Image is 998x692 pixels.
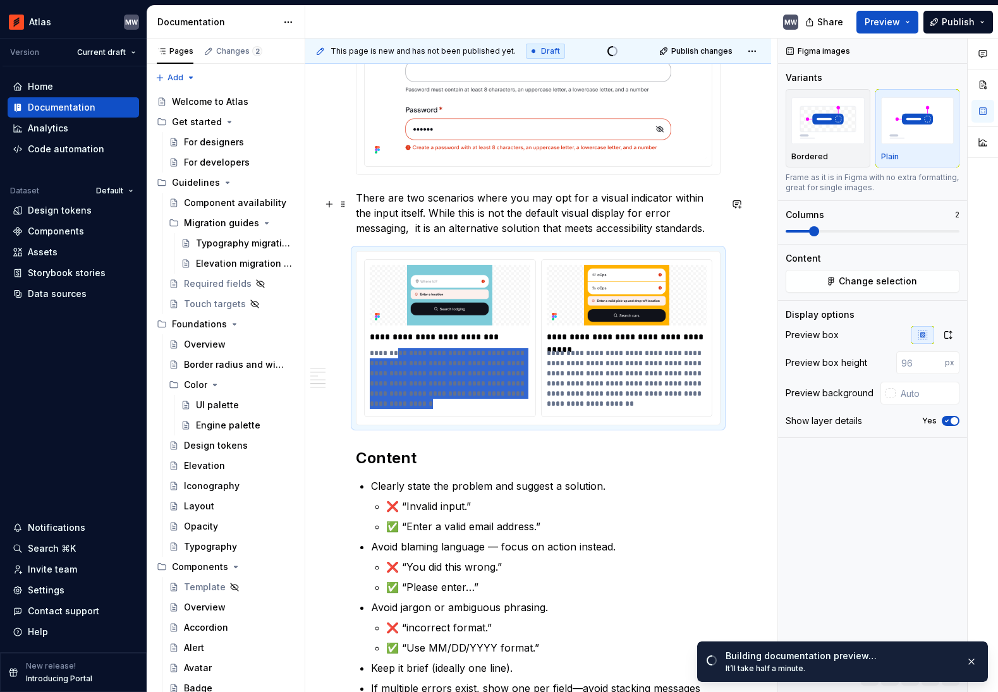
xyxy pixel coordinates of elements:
img: placeholder [791,97,865,143]
h2: Content [356,448,721,468]
span: Publish changes [671,46,733,56]
button: Change selection [786,270,959,293]
img: 102f71e4-5f95-4b3f-aebe-9cae3cf15d45.png [9,15,24,30]
button: Default [90,182,139,200]
div: Pages [157,46,193,56]
a: Opacity [164,516,300,537]
span: Share [817,16,843,28]
div: MW [784,17,797,27]
a: Home [8,76,139,97]
div: Assets [28,246,58,258]
div: Storybook stories [28,267,106,279]
span: Draft [541,46,560,56]
div: Building documentation preview… [726,650,956,662]
a: Engine palette [176,415,300,435]
div: It’ll take half a minute. [726,664,956,674]
button: Add [152,69,199,87]
div: Preview box height [786,356,867,369]
div: Code automation [28,143,104,155]
a: For designers [164,132,300,152]
a: Overview [164,597,300,617]
p: 2 [955,210,959,220]
div: Accordion [184,621,228,634]
a: Template [164,577,300,597]
a: Analytics [8,118,139,138]
button: Contact support [8,601,139,621]
a: Required fields [164,274,300,294]
div: Design tokens [28,204,92,217]
div: Welcome to Atlas [172,95,248,108]
div: Typography migration guide [196,237,292,250]
div: Atlas [29,16,51,28]
span: Default [96,186,123,196]
a: Code automation [8,139,139,159]
p: px [945,358,954,368]
div: Variants [786,71,822,84]
a: Storybook stories [8,263,139,283]
a: Overview [164,334,300,355]
div: Engine palette [196,419,260,432]
div: Layout [184,500,214,513]
div: Components [28,225,84,238]
a: For developers [164,152,300,173]
div: For designers [184,136,244,149]
button: Help [8,622,139,642]
button: AtlasMW [3,8,144,35]
div: Documentation [28,101,95,114]
div: Iconography [184,480,240,492]
div: Opacity [184,520,218,533]
a: Typography [164,537,300,557]
a: Invite team [8,559,139,580]
div: Guidelines [152,173,300,193]
div: Alert [184,641,204,654]
p: Avoid jargon or ambiguous phrasing. [371,600,721,615]
div: Guidelines [172,176,220,189]
p: ✅ “Please enter…” [386,580,721,595]
div: Changes [216,46,262,56]
a: Touch targets [164,294,300,314]
a: Settings [8,580,139,600]
button: Share [799,11,851,33]
a: Assets [8,242,139,262]
a: Data sources [8,284,139,304]
div: Get started [152,112,300,132]
div: Help [28,626,48,638]
p: Avoid blaming language — focus on action instead. [371,539,721,554]
p: Bordered [791,152,828,162]
a: Elevation migration guide [176,253,300,274]
button: placeholderBordered [786,89,870,167]
div: Settings [28,584,64,597]
span: Add [167,73,183,83]
button: placeholderPlain [875,89,960,167]
input: 96 [896,351,945,374]
div: Display options [786,308,855,321]
div: Elevation [184,459,225,472]
div: Dataset [10,186,39,196]
p: ❌ “You did this wrong.” [386,559,721,574]
a: Avatar [164,658,300,678]
div: Overview [184,601,226,614]
span: This page is new and has not been published yet. [331,46,516,56]
p: Plain [881,152,899,162]
div: Version [10,47,39,58]
div: Components [172,561,228,573]
p: There are two scenarios where you may opt for a visual indicator within the input itself. While t... [356,190,721,236]
p: ❌ “Invalid input.” [386,499,721,514]
label: Yes [922,416,937,426]
span: Preview [865,16,900,28]
div: Color [164,375,300,395]
button: Search ⌘K [8,538,139,559]
div: Component availability [184,197,286,209]
a: Typography migration guide [176,233,300,253]
img: placeholder [881,97,954,143]
div: Notifications [28,521,85,534]
button: Current draft [71,44,142,61]
div: Show layer details [786,415,862,427]
div: Avatar [184,662,212,674]
span: 2 [252,46,262,56]
div: Required fields [184,277,252,290]
div: Foundations [152,314,300,334]
div: Foundations [172,318,227,331]
div: Columns [786,209,824,221]
div: Border radius and width [184,358,288,371]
